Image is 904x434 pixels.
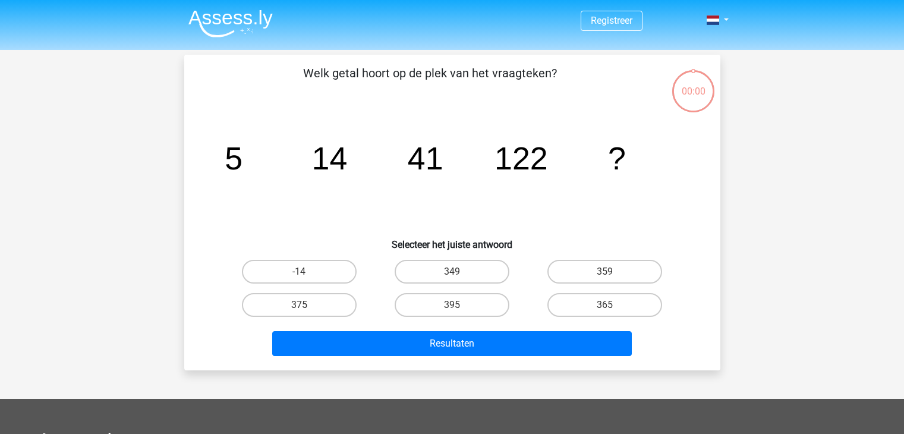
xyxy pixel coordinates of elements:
[608,140,626,176] tspan: ?
[395,293,509,317] label: 395
[203,229,701,250] h6: Selecteer het juiste antwoord
[547,260,662,284] label: 359
[407,140,443,176] tspan: 41
[671,69,716,99] div: 00:00
[242,293,357,317] label: 375
[395,260,509,284] label: 349
[242,260,357,284] label: -14
[547,293,662,317] label: 365
[591,15,632,26] a: Registreer
[203,64,657,100] p: Welk getal hoort op de plek van het vraagteken?
[188,10,273,37] img: Assessly
[272,331,632,356] button: Resultaten
[225,140,242,176] tspan: 5
[311,140,347,176] tspan: 14
[494,140,548,176] tspan: 122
